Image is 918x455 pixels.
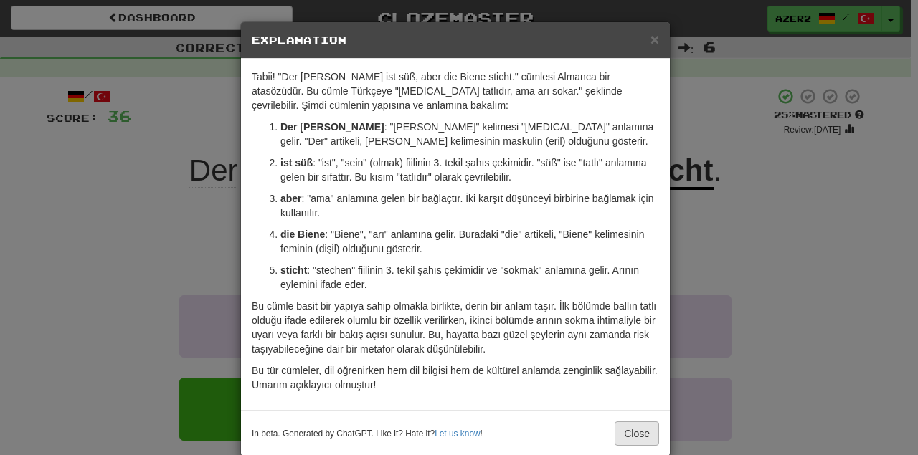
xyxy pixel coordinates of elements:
small: In beta. Generated by ChatGPT. Like it? Hate it? ! [252,428,483,440]
p: : "[PERSON_NAME]" kelimesi "[MEDICAL_DATA]" anlamına gelir. "Der" artikeli, [PERSON_NAME] kelimes... [280,120,659,148]
strong: ist süß [280,157,313,168]
strong: Der [PERSON_NAME] [280,121,384,133]
p: : "stechen" fiilinin 3. tekil şahıs çekimidir ve "sokmak" anlamına gelir. Arının eylemini ifade e... [280,263,659,292]
span: × [650,31,659,47]
a: Let us know [435,428,480,439]
p: : "ama" anlamına gelen bir bağlaçtır. İki karşıt düşünceyi birbirine bağlamak için kullanılır. [280,191,659,220]
button: Close [650,32,659,47]
p: : "Biene", "arı" anlamına gelir. Buradaki "die" artikeli, "Biene" kelimesinin feminin (dişil) old... [280,227,659,256]
h5: Explanation [252,33,659,47]
strong: aber [280,193,302,204]
p: : "ist", "sein" (olmak) fiilinin 3. tekil şahıs çekimidir. "süß" ise "tatlı" anlamına gelen bir s... [280,155,659,184]
p: Bu tür cümleler, dil öğrenirken hem dil bilgisi hem de kültürel anlamda zenginlik sağlayabilir. U... [252,363,659,392]
strong: die Biene [280,229,325,240]
button: Close [615,421,659,446]
strong: sticht [280,264,307,276]
p: Tabii! "Der [PERSON_NAME] ist süß, aber die Biene sticht." cümlesi Almanca bir atasözüdür. Bu cüm... [252,70,659,112]
p: Bu cümle basit bir yapıya sahip olmakla birlikte, derin bir anlam taşır. İlk bölümde ballın tatlı... [252,299,659,356]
